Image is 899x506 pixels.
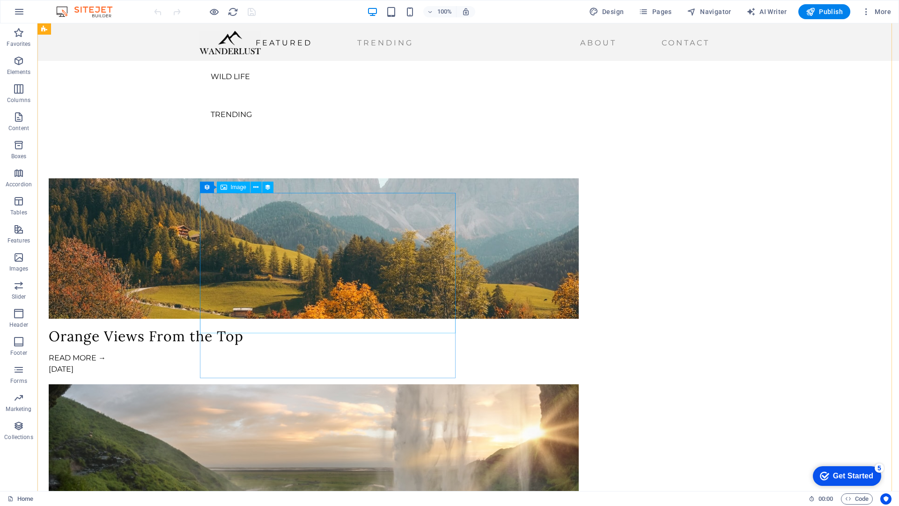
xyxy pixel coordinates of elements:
[841,493,873,505] button: Code
[231,184,246,190] span: Image
[7,96,30,104] p: Columns
[462,7,470,16] i: On resize automatically adjust zoom level to fit chosen device.
[227,6,238,17] button: reload
[743,4,791,19] button: AI Writer
[818,493,833,505] span: 00 00
[9,265,29,272] p: Images
[6,405,31,413] p: Marketing
[208,6,220,17] button: Click here to leave preview mode and continue editing
[10,209,27,216] p: Tables
[639,7,671,16] span: Pages
[423,6,457,17] button: 100%
[54,6,124,17] img: Editor Logo
[11,153,27,160] p: Boxes
[6,181,32,188] p: Accordion
[7,40,30,48] p: Favorites
[7,68,31,76] p: Elements
[228,7,238,17] i: Reload page
[7,493,33,505] a: Click to cancel selection. Double-click to open Pages
[806,7,843,16] span: Publish
[8,125,29,132] p: Content
[4,433,33,441] p: Collections
[687,7,731,16] span: Navigator
[7,5,76,24] div: Get Started 5 items remaining, 0% complete
[69,2,79,11] div: 5
[635,4,675,19] button: Pages
[37,23,899,491] iframe: To enrich screen reader interactions, please activate Accessibility in Grammarly extension settings
[9,321,28,329] p: Header
[798,4,850,19] button: Publish
[585,4,628,19] button: Design
[809,493,833,505] h6: Session time
[12,293,26,301] p: Slider
[746,7,787,16] span: AI Writer
[585,4,628,19] div: Design (Ctrl+Alt+Y)
[825,495,826,502] span: :
[10,377,27,385] p: Forms
[845,493,869,505] span: Code
[589,7,624,16] span: Design
[7,237,30,244] p: Features
[683,4,735,19] button: Navigator
[437,6,452,17] h6: 100%
[28,10,68,19] div: Get Started
[862,7,891,16] span: More
[10,349,27,357] p: Footer
[858,4,895,19] button: More
[880,493,892,505] button: Usercentrics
